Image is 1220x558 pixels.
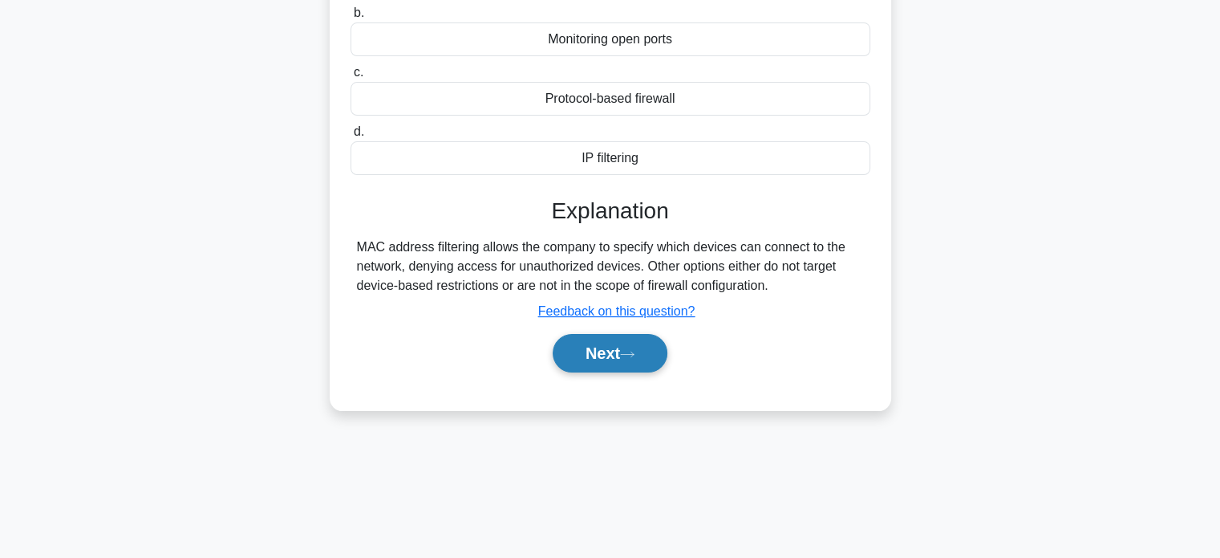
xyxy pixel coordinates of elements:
span: b. [354,6,364,19]
button: Next [553,334,667,373]
div: Protocol-based firewall [351,82,870,116]
h3: Explanation [360,198,861,225]
div: Monitoring open ports [351,22,870,56]
div: IP filtering [351,141,870,175]
a: Feedback on this question? [538,304,695,318]
div: MAC address filtering allows the company to specify which devices can connect to the network, den... [357,238,864,295]
span: c. [354,65,363,79]
span: d. [354,124,364,138]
